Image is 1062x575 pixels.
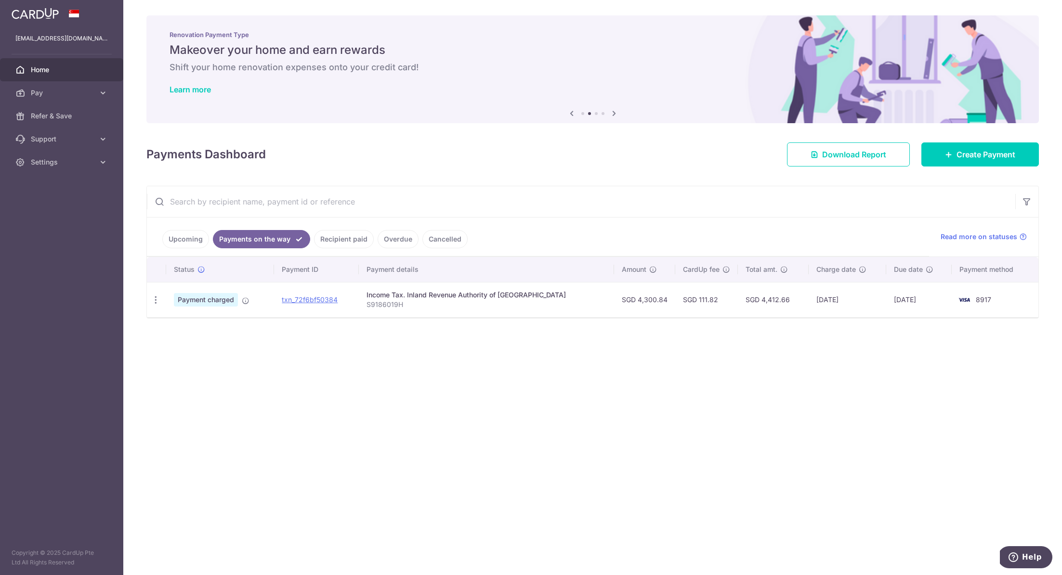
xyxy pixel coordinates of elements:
[957,149,1015,160] span: Create Payment
[921,142,1039,166] a: Create Payment
[170,31,1016,38] p: Renovation Payment Type
[422,230,468,248] a: Cancelled
[162,230,209,248] a: Upcoming
[787,142,910,166] a: Download Report
[15,34,108,43] p: [EMAIL_ADDRESS][DOMAIN_NAME]
[614,282,675,317] td: SGD 4,300.84
[31,111,94,121] span: Refer & Save
[622,265,646,274] span: Amount
[675,282,738,317] td: SGD 111.82
[282,295,338,304] a: txn_72f6bf50384
[170,62,1016,73] h6: Shift your home renovation expenses onto your credit card!
[174,293,238,307] span: Payment charged
[367,300,606,309] p: S9186019H
[941,232,1017,242] span: Read more on statuses
[976,295,991,304] span: 8917
[12,8,59,19] img: CardUp
[31,134,94,144] span: Support
[738,282,809,317] td: SGD 4,412.66
[822,149,886,160] span: Download Report
[170,42,1016,58] h5: Makeover your home and earn rewards
[367,290,606,300] div: Income Tax. Inland Revenue Authority of [GEOGRAPHIC_DATA]
[378,230,419,248] a: Overdue
[886,282,951,317] td: [DATE]
[746,265,777,274] span: Total amt.
[213,230,310,248] a: Payments on the way
[174,265,195,274] span: Status
[31,88,94,98] span: Pay
[314,230,374,248] a: Recipient paid
[683,265,720,274] span: CardUp fee
[359,257,614,282] th: Payment details
[816,265,856,274] span: Charge date
[31,157,94,167] span: Settings
[809,282,886,317] td: [DATE]
[31,65,94,75] span: Home
[955,294,974,306] img: Bank Card
[952,257,1039,282] th: Payment method
[941,232,1027,242] a: Read more on statuses
[146,146,266,163] h4: Payments Dashboard
[1000,546,1052,570] iframe: Opens a widget where you can find more information
[147,186,1015,217] input: Search by recipient name, payment id or reference
[894,265,923,274] span: Due date
[274,257,359,282] th: Payment ID
[170,85,211,94] a: Learn more
[146,15,1039,123] img: Renovation banner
